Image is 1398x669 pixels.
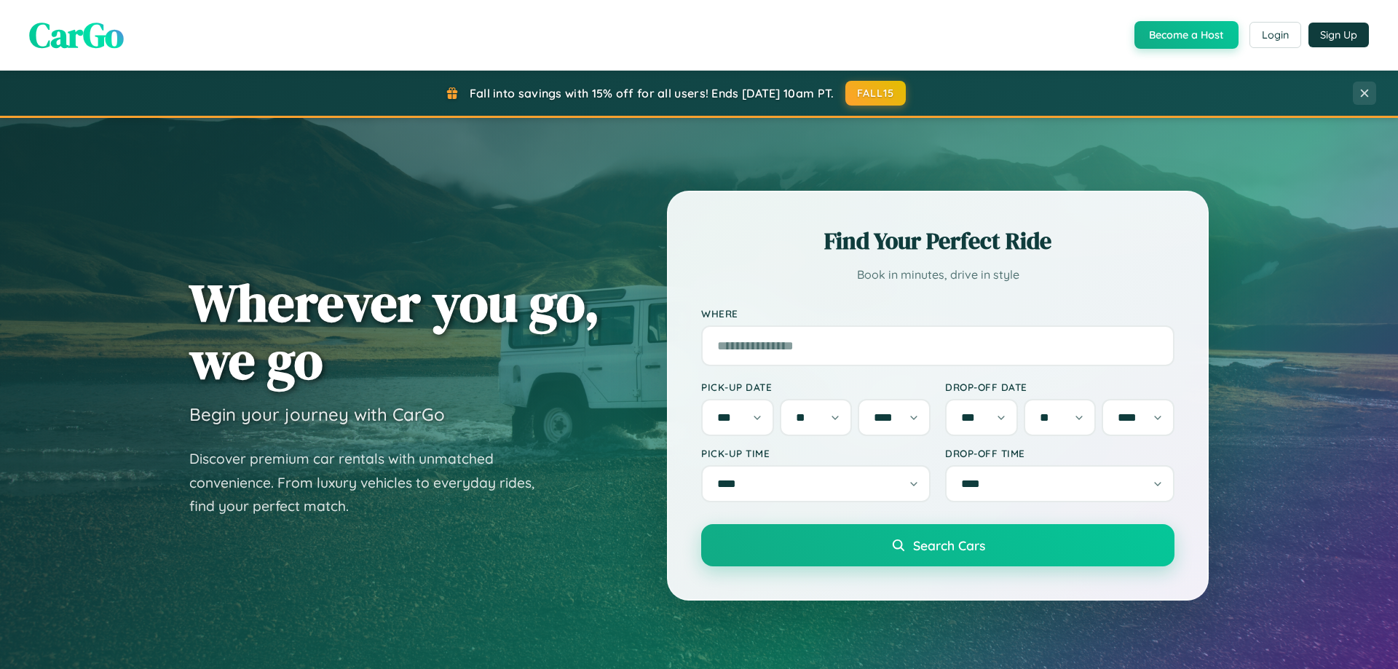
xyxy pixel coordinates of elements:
p: Discover premium car rentals with unmatched convenience. From luxury vehicles to everyday rides, ... [189,447,553,518]
h3: Begin your journey with CarGo [189,403,445,425]
label: Drop-off Time [945,447,1174,459]
label: Drop-off Date [945,381,1174,393]
span: Search Cars [913,537,985,553]
h2: Find Your Perfect Ride [701,225,1174,257]
button: Login [1249,22,1301,48]
p: Book in minutes, drive in style [701,264,1174,285]
span: Fall into savings with 15% off for all users! Ends [DATE] 10am PT. [470,86,834,100]
h1: Wherever you go, we go [189,274,600,389]
label: Where [701,307,1174,320]
label: Pick-up Date [701,381,931,393]
span: CarGo [29,11,124,59]
button: Become a Host [1134,21,1239,49]
button: Search Cars [701,524,1174,566]
button: FALL15 [845,81,907,106]
label: Pick-up Time [701,447,931,459]
button: Sign Up [1308,23,1369,47]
